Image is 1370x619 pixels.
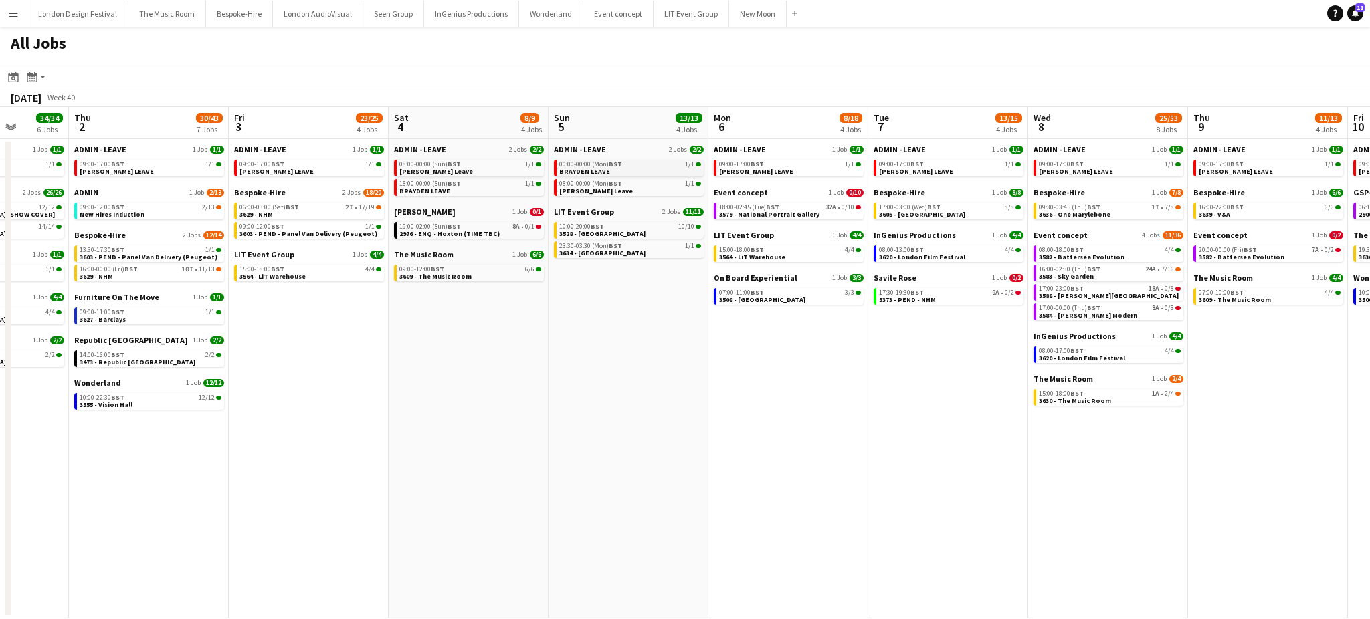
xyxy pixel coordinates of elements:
span: BST [766,203,779,211]
span: 4/4 [370,251,384,259]
span: 11 [1355,3,1365,12]
span: ANDY LEAVE [1039,167,1113,176]
span: 16:00-02:30 (Thu) [1039,266,1100,273]
button: London Design Festival [27,1,128,27]
a: 09:00-17:00BST1/1[PERSON_NAME] LEAVE [80,160,221,175]
span: Shane Leave [399,167,473,176]
span: 23:30-03:30 (Mon) [559,243,622,249]
span: 12/14 [203,231,224,239]
span: 3603 - PEND - Panel Van Delivery (Peugeot) [80,253,217,261]
div: LIT Event Group2 Jobs11/1110:00-20:00BST10/103528 - [GEOGRAPHIC_DATA]23:30-03:30 (Mon)BST1/13634 ... [554,207,704,261]
span: 09:00-17:00 [1199,161,1244,168]
span: 2 Jobs [23,189,41,197]
span: BST [1070,160,1084,168]
span: ADMIN - LEAVE [554,144,606,154]
span: 11/13 [199,266,215,273]
span: ANDY LEAVE [239,167,314,176]
span: 0/1 [530,208,544,216]
a: 09:30-03:45 (Thu)BST1I•7/83636 - One Marylebone [1039,203,1181,218]
div: ADMIN - LEAVE1 Job1/109:00-17:00BST1/1[PERSON_NAME] LEAVE [74,144,224,187]
span: 17:00-03:00 (Wed) [879,204,941,211]
span: ADMIN - LEAVE [1034,144,1086,154]
a: 11 [1347,5,1363,21]
span: 3620 - London Film Festival [879,253,965,261]
span: 3639 - V&A [1199,210,1230,219]
span: 10I [181,266,193,273]
div: ADMIN - LEAVE1 Job1/109:00-17:00BST1/1[PERSON_NAME] LEAVE [1034,144,1183,187]
div: Bespoke-Hire1 Job6/616:00-22:00BST6/63639 - V&A [1193,187,1343,230]
span: 1/1 [1165,161,1174,168]
span: 2/13 [207,189,224,197]
span: BST [271,265,284,273]
span: ADMIN - LEAVE [1193,144,1246,154]
a: ADMIN - LEAVE2 Jobs2/2 [394,144,544,154]
span: 0/10 [842,204,854,211]
span: 1/1 [850,146,864,154]
span: 1/1 [210,146,224,154]
a: Event concept4 Jobs11/36 [1034,230,1183,240]
div: Bespoke-Hire1 Job8/817:00-03:00 (Wed)BST8/83605 - [GEOGRAPHIC_DATA] [874,187,1023,230]
span: 09:00-12:00 [239,223,284,230]
span: BST [111,245,124,254]
button: Bespoke-Hire [206,1,273,27]
a: 18:00-02:45 (Tue)BST32A•0/103579 - National Portrait Gallery [719,203,861,218]
span: 4/4 [365,266,375,273]
a: 23:30-03:30 (Mon)BST1/13634 - [GEOGRAPHIC_DATA] [559,241,701,257]
span: 4 Jobs [1142,231,1160,239]
span: 1/1 [1325,161,1334,168]
span: ADMIN - LEAVE [714,144,766,154]
div: ADMIN - LEAVE1 Job1/109:00-17:00BST1/1[PERSON_NAME] LEAVE [714,144,864,187]
a: 09:00-17:00BST1/1[PERSON_NAME] LEAVE [1039,160,1181,175]
span: BST [124,265,138,273]
span: 8A [512,223,520,230]
span: 3582 - Battersea Evolution [1199,253,1284,261]
div: LIT Event Group1 Job4/415:00-18:00BST4/43564 - LiT Warehouse [714,230,864,273]
span: 15:00-18:00 [719,247,764,253]
span: ANDY LEAVE [80,167,154,176]
span: 1/1 [845,161,854,168]
span: BST [910,245,924,254]
span: 6/6 [525,266,534,273]
span: BST [111,160,124,168]
span: BST [111,203,124,211]
span: Bespoke-Hire [234,187,286,197]
span: 3629 - NHM [80,272,113,281]
span: On Board Experiential [714,273,797,283]
span: 10/10 [678,223,694,230]
span: BST [927,203,941,211]
span: 1 Job [992,189,1007,197]
span: 00:00-00:00 (Mon) [559,161,622,168]
span: 1/1 [525,180,534,187]
a: 09:00-17:00BST1/1[PERSON_NAME] LEAVE [719,160,861,175]
span: ANDY LEAVE [719,167,793,176]
span: BST [609,179,622,188]
span: ANDY LEAVE [1199,167,1273,176]
span: 0/2 [1325,247,1334,253]
span: 6/6 [530,251,544,259]
a: ADMIN - LEAVE1 Job1/1 [874,144,1023,154]
span: 1/1 [1169,146,1183,154]
div: • [1199,247,1341,253]
span: ADMIN - LEAVE [394,144,446,154]
span: ADMIN [74,187,98,197]
span: 2 Jobs [342,189,361,197]
span: 09:00-17:00 [239,161,284,168]
span: 3564 - LiT Warehouse [719,253,785,261]
a: 09:00-12:00BST2/13New Hires Induction [80,203,221,218]
span: Bespoke-Hire [1034,187,1085,197]
span: 1 Job [832,231,847,239]
span: 12/12 [39,204,55,211]
div: ADMIN1 Job2/1309:00-12:00BST2/13New Hires Induction [74,187,224,230]
span: LIT Event Group [554,207,614,217]
span: LIT Event Group [714,230,774,240]
a: Bespoke-Hire1 Job6/6 [1193,187,1343,197]
span: 08:00-18:00 [1039,247,1084,253]
span: 1/1 [370,146,384,154]
span: 19:00-02:00 (Sun) [399,223,461,230]
span: 1/1 [525,161,534,168]
span: 3605 - Tower of London [879,210,965,219]
span: 18:00-00:00 (Sun) [399,180,461,187]
span: 6/6 [1329,189,1343,197]
div: • [80,266,221,273]
a: 16:00-00:00 (Fri)BST10I•11/133629 - NHM [80,265,221,280]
